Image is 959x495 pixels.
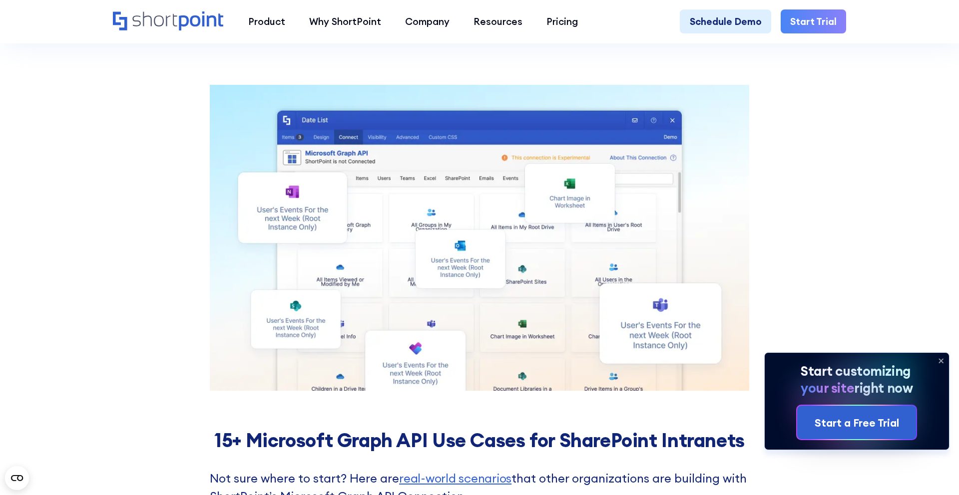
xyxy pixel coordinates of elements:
img: Microsoft Graph API Use Cases for SharePoint Intranets [210,85,749,391]
div: Why ShortPoint [309,14,381,29]
button: Open CMP widget [5,466,29,490]
a: Resources [462,9,534,33]
a: Pricing [534,9,590,33]
a: Why ShortPoint [297,9,393,33]
a: Schedule Demo [680,9,771,33]
div: Company [405,14,450,29]
div: Start a Free Trial [815,415,899,431]
div: Pricing [546,14,578,29]
a: Home [113,11,224,32]
a: Company [393,9,462,33]
div: Resources [474,14,522,29]
div: Product [248,14,285,29]
a: Start Trial [781,9,846,33]
strong: 15+ Microsoft Graph API Use Cases for SharePoint Intranets [214,428,745,452]
a: real-world scenarios [399,471,511,486]
a: Start a Free Trial [797,406,916,439]
a: Product [236,9,297,33]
